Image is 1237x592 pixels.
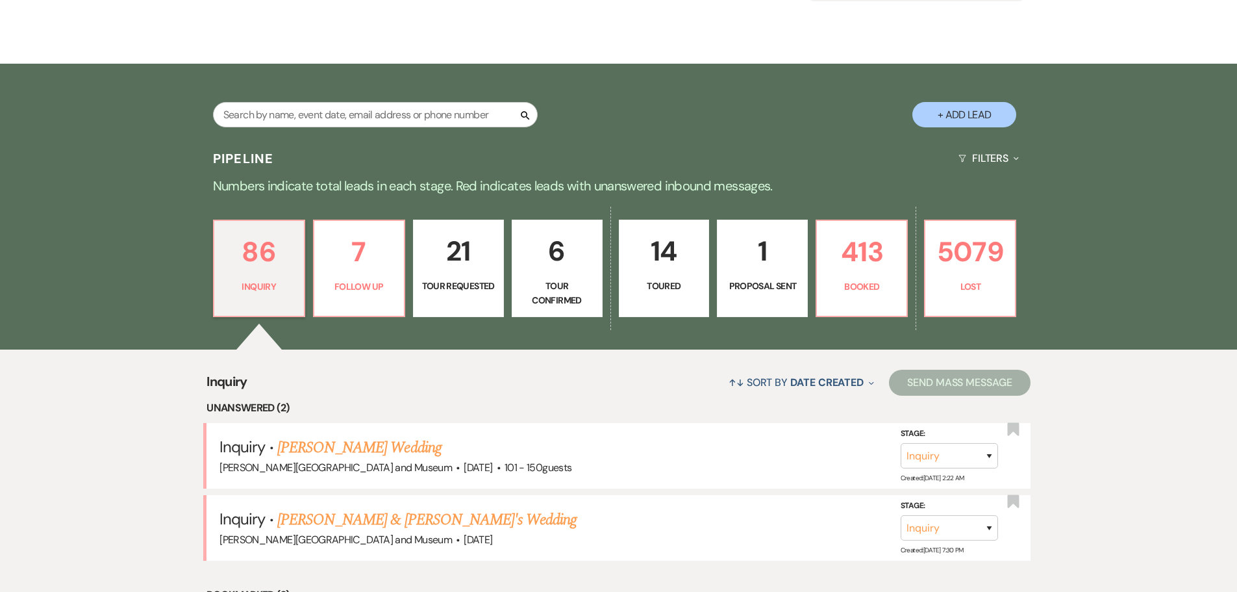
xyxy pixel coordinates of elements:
p: Proposal Sent [725,279,799,293]
label: Stage: [901,427,998,441]
span: Date Created [790,376,864,389]
span: [PERSON_NAME][GEOGRAPHIC_DATA] and Museum [219,461,452,474]
a: 14Toured [619,220,710,317]
p: 7 [322,230,396,274]
p: Toured [627,279,701,293]
p: 413 [825,230,899,274]
a: [PERSON_NAME] & [PERSON_NAME]'s Wedding [277,508,577,532]
span: Created: [DATE] 2:22 AM [901,474,964,482]
a: 86Inquiry [213,220,305,317]
p: 6 [520,229,594,273]
a: 1Proposal Sent [717,220,808,317]
span: Inquiry [219,509,265,529]
a: 5079Lost [924,220,1016,317]
a: 21Tour Requested [413,220,504,317]
li: Unanswered (2) [206,400,1031,417]
p: Numbers indicate total leads in each stage. Red indicates leads with unanswered inbound messages. [151,175,1086,196]
span: 101 - 150 guests [505,461,571,474]
span: [PERSON_NAME][GEOGRAPHIC_DATA] and Museum [219,533,452,547]
span: ↑↓ [729,376,744,389]
span: [DATE] [464,461,492,474]
label: Stage: [901,499,998,513]
span: Inquiry [219,437,265,457]
p: Lost [933,279,1007,294]
h3: Pipeline [213,149,274,168]
p: Tour Confirmed [520,279,594,308]
input: Search by name, event date, email address or phone number [213,102,538,127]
span: Inquiry [206,372,247,400]
p: 86 [222,230,296,274]
a: 6Tour Confirmed [512,220,603,317]
p: Inquiry [222,279,296,294]
p: Booked [825,279,899,294]
span: Created: [DATE] 7:30 PM [901,546,964,554]
button: Send Mass Message [889,370,1031,396]
button: Sort By Date Created [723,365,879,400]
p: Tour Requested [421,279,495,293]
span: [DATE] [464,533,492,547]
p: 21 [421,229,495,273]
button: + Add Lead [912,102,1016,127]
button: Filters [953,141,1024,175]
p: 14 [627,229,701,273]
a: [PERSON_NAME] Wedding [277,436,442,459]
p: Follow Up [322,279,396,294]
p: 1 [725,229,799,273]
a: 7Follow Up [313,220,405,317]
p: 5079 [933,230,1007,274]
a: 413Booked [816,220,908,317]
